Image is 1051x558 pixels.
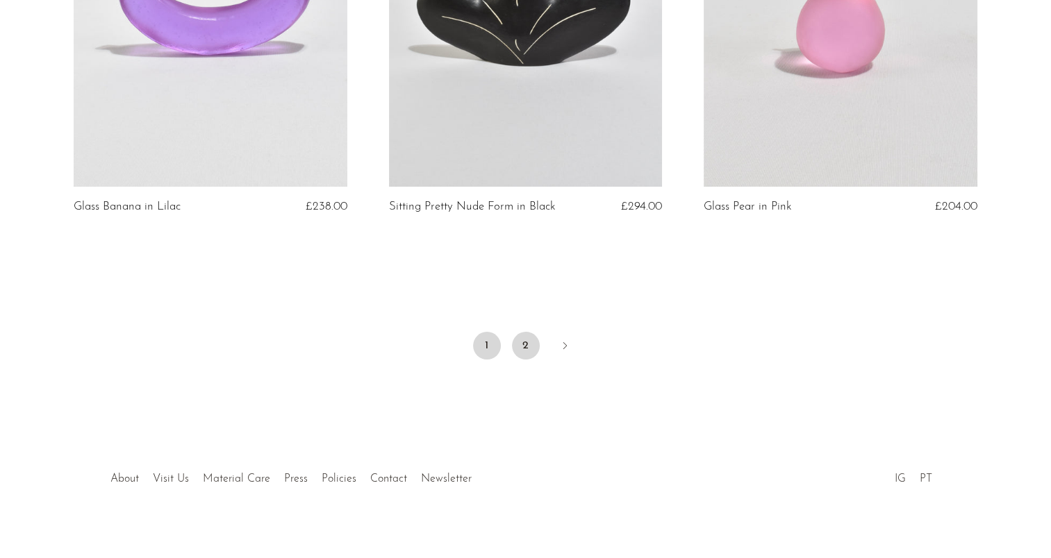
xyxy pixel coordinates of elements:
a: Sitting Pretty Nude Form in Black [389,201,556,213]
a: Material Care [203,473,270,484]
ul: Quick links [104,462,479,489]
a: 2 [512,332,540,360]
a: Press [284,473,308,484]
a: Visit Us [153,473,189,484]
span: 1 [473,332,501,360]
ul: Social Medias [888,462,939,489]
a: Policies [322,473,356,484]
a: Glass Banana in Lilac [74,201,181,213]
span: £238.00 [305,201,347,212]
a: About [110,473,139,484]
a: Glass Pear in Pink [704,201,792,213]
a: PT [920,473,932,484]
a: Contact [370,473,407,484]
a: IG [895,473,906,484]
a: Next [551,332,579,362]
span: £294.00 [621,201,662,212]
span: £204.00 [935,201,977,212]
